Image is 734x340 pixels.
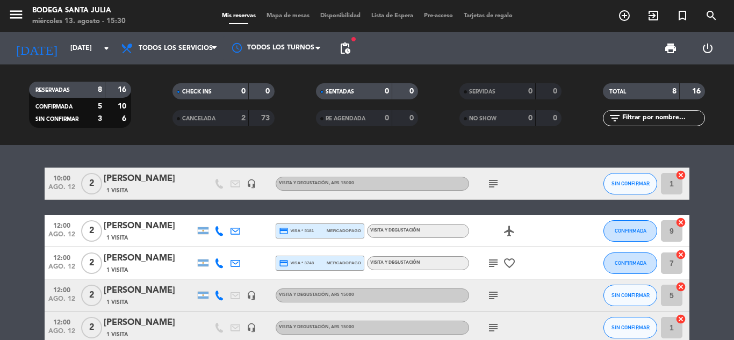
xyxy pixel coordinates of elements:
i: turned_in_not [676,9,689,22]
div: [PERSON_NAME] [104,316,195,330]
i: cancel [675,170,686,180]
i: add_circle_outline [618,9,631,22]
span: ago. 12 [48,328,75,340]
span: 1 Visita [106,298,128,307]
div: [PERSON_NAME] [104,219,195,233]
i: headset_mic [247,179,256,189]
strong: 16 [692,88,703,95]
span: 1 Visita [106,234,128,242]
span: 2 [81,285,102,306]
span: CANCELADA [182,116,215,121]
span: , ARS 15000 [329,293,354,297]
strong: 73 [261,114,272,122]
button: CONFIRMADA [603,252,657,274]
span: 12:00 [48,283,75,295]
span: 2 [81,317,102,338]
i: subject [487,289,500,302]
span: pending_actions [339,42,351,55]
button: SIN CONFIRMAR [603,173,657,194]
span: Visita y Degustación [279,181,354,185]
span: 1 Visita [106,330,128,339]
i: cancel [675,249,686,260]
div: [PERSON_NAME] [104,172,195,186]
strong: 0 [265,88,272,95]
i: power_settings_new [701,42,714,55]
i: subject [487,177,500,190]
i: search [705,9,718,22]
i: cancel [675,217,686,228]
i: headset_mic [247,323,256,332]
i: subject [487,257,500,270]
strong: 5 [98,103,102,110]
span: SENTADAS [326,89,354,95]
div: [PERSON_NAME] [104,251,195,265]
i: exit_to_app [647,9,660,22]
strong: 0 [553,114,559,122]
span: 2 [81,173,102,194]
span: SIN CONFIRMAR [35,117,78,122]
strong: 16 [118,86,128,93]
span: Todos los servicios [139,45,213,52]
div: Bodega Santa Julia [32,5,126,16]
strong: 0 [385,88,389,95]
strong: 0 [385,114,389,122]
span: 12:00 [48,219,75,231]
span: visa * 3748 [279,258,314,268]
span: 1 Visita [106,186,128,195]
i: menu [8,6,24,23]
span: 12:00 [48,251,75,263]
strong: 0 [553,88,559,95]
strong: 8 [98,86,102,93]
span: 1 Visita [106,266,128,274]
span: SERVIDAS [469,89,495,95]
i: subject [487,321,500,334]
span: 2 [81,252,102,274]
i: credit_card [279,226,289,236]
span: visa * 5181 [279,226,314,236]
span: fiber_manual_record [350,36,357,42]
i: cancel [675,314,686,324]
span: ago. 12 [48,295,75,308]
span: Mis reservas [217,13,261,19]
input: Filtrar por nombre... [621,112,704,124]
span: mercadopago [327,259,361,266]
div: LOG OUT [689,32,726,64]
strong: 0 [528,88,532,95]
span: ago. 12 [48,231,75,243]
span: SIN CONFIRMAR [611,180,650,186]
strong: 6 [122,115,128,122]
strong: 0 [528,114,532,122]
strong: 2 [241,114,246,122]
span: , ARS 15000 [329,181,354,185]
i: airplanemode_active [503,225,516,237]
i: filter_list [608,112,621,125]
span: , ARS 15000 [329,325,354,329]
span: ago. 12 [48,263,75,276]
span: Tarjetas de regalo [458,13,518,19]
span: 10:00 [48,171,75,184]
span: ago. 12 [48,184,75,196]
span: RE AGENDADA [326,116,365,121]
span: CHECK INS [182,89,212,95]
div: miércoles 13. agosto - 15:30 [32,16,126,27]
span: Disponibilidad [315,13,366,19]
i: cancel [675,281,686,292]
button: menu [8,6,24,26]
i: favorite_border [503,257,516,270]
span: TOTAL [609,89,626,95]
span: Pre-acceso [419,13,458,19]
i: credit_card [279,258,289,268]
strong: 3 [98,115,102,122]
span: CONFIRMADA [35,104,73,110]
span: SIN CONFIRMAR [611,324,650,330]
button: SIN CONFIRMAR [603,285,657,306]
strong: 10 [118,103,128,110]
span: Visita y Degustación [279,325,354,329]
span: Mapa de mesas [261,13,315,19]
span: 12:00 [48,315,75,328]
i: [DATE] [8,37,65,60]
span: RESERVADAS [35,88,70,93]
span: Visita y Degustación [370,228,420,233]
span: Lista de Espera [366,13,419,19]
button: CONFIRMADA [603,220,657,242]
